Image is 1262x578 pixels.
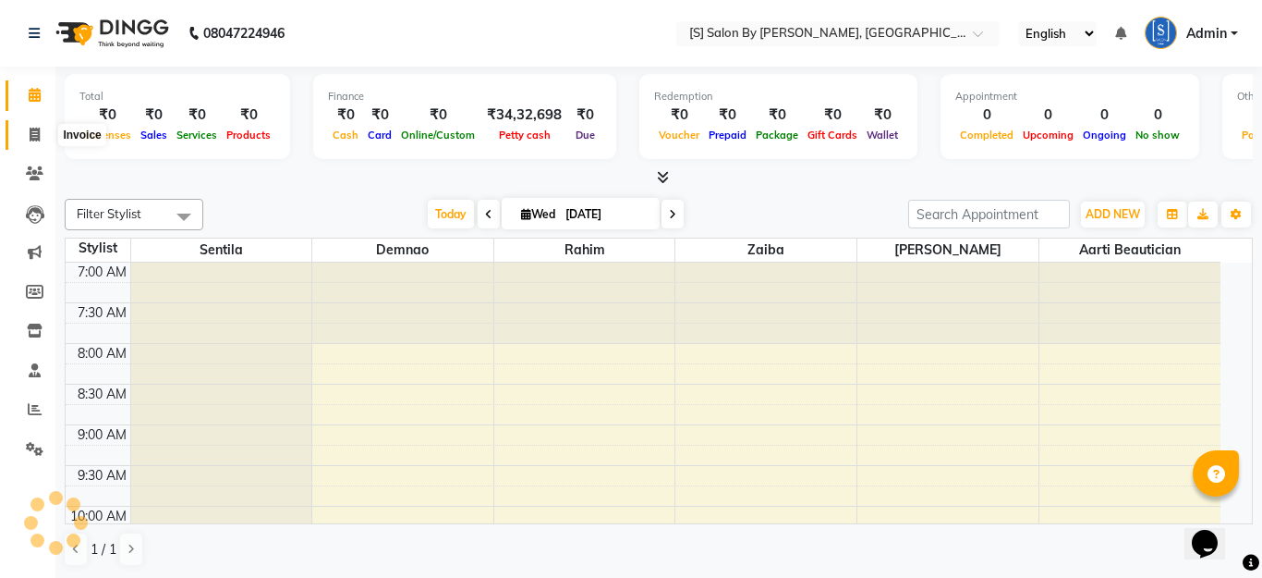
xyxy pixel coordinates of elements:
div: 8:30 AM [74,385,130,404]
span: Filter Stylist [77,206,141,221]
span: Admin [1186,24,1227,43]
div: ₹0 [654,105,704,126]
span: Wed [516,207,560,221]
span: Rahim [494,239,675,262]
div: 0 [1018,105,1078,126]
span: Aarti Beautician [1039,239,1220,262]
div: ₹0 [704,105,751,126]
div: 8:00 AM [74,344,130,363]
img: Admin [1145,17,1177,49]
span: Wallet [862,129,903,141]
span: [PERSON_NAME] [857,239,1038,262]
div: ₹0 [363,105,396,126]
div: ₹0 [328,105,363,126]
span: Prepaid [704,129,751,141]
span: 1 / 1 [91,540,116,560]
span: Cash [328,129,363,141]
div: ₹0 [396,105,479,126]
div: ₹0 [222,105,275,126]
span: Sentila [131,239,312,262]
span: Today [428,200,474,228]
div: 0 [1131,105,1184,126]
div: ₹0 [136,105,172,126]
span: Package [751,129,803,141]
span: Upcoming [1018,129,1078,141]
span: Ongoing [1078,129,1131,141]
div: Redemption [654,89,903,105]
div: ₹0 [569,105,601,126]
div: 9:30 AM [74,466,130,486]
input: Search Appointment [908,200,1070,228]
span: Zaiba [675,239,856,262]
span: Services [172,129,222,141]
div: ₹0 [79,105,136,126]
div: ₹34,32,698 [479,105,569,126]
div: 7:00 AM [74,263,130,282]
span: Online/Custom [396,129,479,141]
div: ₹0 [172,105,222,126]
div: 0 [1078,105,1131,126]
span: Voucher [654,129,704,141]
span: ADD NEW [1086,207,1140,221]
div: Total [79,89,275,105]
div: Finance [328,89,601,105]
img: logo [47,7,174,59]
span: Card [363,129,396,141]
span: Sales [136,129,172,141]
span: Products [222,129,275,141]
div: Stylist [66,239,130,258]
div: Appointment [955,89,1184,105]
div: ₹0 [862,105,903,126]
div: 9:00 AM [74,425,130,445]
div: 10:00 AM [67,507,130,526]
span: Gift Cards [803,129,862,141]
span: Due [571,129,600,141]
div: 7:30 AM [74,303,130,323]
span: Petty cash [494,129,555,141]
span: Completed [955,129,1018,141]
button: ADD NEW [1081,202,1145,228]
div: ₹0 [751,105,803,126]
div: ₹0 [803,105,862,126]
b: 08047224946 [203,7,285,59]
input: 2025-09-03 [560,201,652,228]
iframe: chat widget [1184,504,1244,560]
div: 0 [955,105,1018,126]
span: No show [1131,129,1184,141]
span: Demnao [312,239,493,262]
div: Invoice [58,124,105,146]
